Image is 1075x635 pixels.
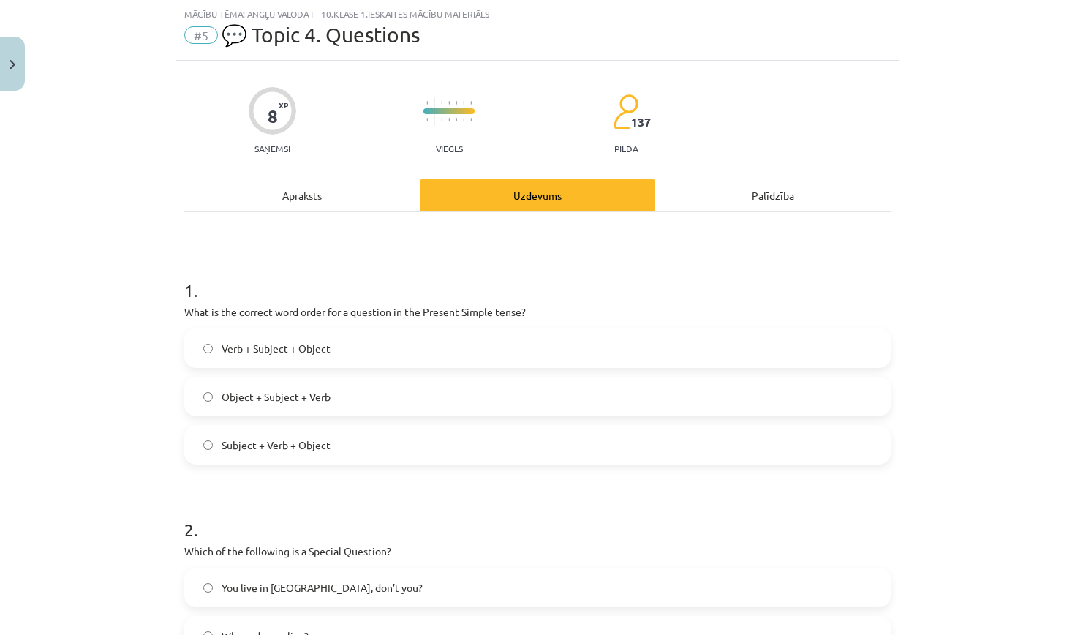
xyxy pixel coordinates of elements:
img: students-c634bb4e5e11cddfef0936a35e636f08e4e9abd3cc4e673bd6f9a4125e45ecb1.svg [613,94,638,130]
input: Subject + Verb + Object [203,440,213,450]
p: pilda [614,143,638,154]
span: #5 [184,26,218,44]
span: 137 [631,116,651,129]
p: Viegls [436,143,463,154]
img: icon-short-line-57e1e144782c952c97e751825c79c345078a6d821885a25fce030b3d8c18986b.svg [448,118,450,121]
div: 8 [268,106,278,127]
p: Which of the following is a Special Question? [184,544,891,559]
img: icon-short-line-57e1e144782c952c97e751825c79c345078a6d821885a25fce030b3d8c18986b.svg [456,118,457,121]
img: icon-long-line-d9ea69661e0d244f92f715978eff75569469978d946b2353a9bb055b3ed8787d.svg [434,97,435,126]
div: Palīdzība [655,179,891,211]
img: icon-short-line-57e1e144782c952c97e751825c79c345078a6d821885a25fce030b3d8c18986b.svg [463,101,464,105]
span: Verb + Subject + Object [222,341,331,356]
img: icon-short-line-57e1e144782c952c97e751825c79c345078a6d821885a25fce030b3d8c18986b.svg [426,118,428,121]
input: Object + Subject + Verb [203,392,213,402]
p: What is the correct word order for a question in the Present Simple tense? [184,304,891,320]
span: Subject + Verb + Object [222,437,331,453]
div: Uzdevums [420,179,655,211]
img: icon-short-line-57e1e144782c952c97e751825c79c345078a6d821885a25fce030b3d8c18986b.svg [463,118,464,121]
span: You live in [GEOGRAPHIC_DATA], don’t you? [222,580,423,595]
img: icon-short-line-57e1e144782c952c97e751825c79c345078a6d821885a25fce030b3d8c18986b.svg [441,101,442,105]
div: Apraksts [184,179,420,211]
img: icon-close-lesson-0947bae3869378f0d4975bcd49f059093ad1ed9edebbc8119c70593378902aed.svg [10,60,15,69]
img: icon-short-line-57e1e144782c952c97e751825c79c345078a6d821885a25fce030b3d8c18986b.svg [426,101,428,105]
p: Saņemsi [249,143,296,154]
img: icon-short-line-57e1e144782c952c97e751825c79c345078a6d821885a25fce030b3d8c18986b.svg [470,118,472,121]
span: Object + Subject + Verb [222,389,331,405]
h1: 1 . [184,255,891,300]
div: Mācību tēma: Angļu valoda i - 10.klase 1.ieskaites mācību materiāls [184,9,891,19]
img: icon-short-line-57e1e144782c952c97e751825c79c345078a6d821885a25fce030b3d8c18986b.svg [456,101,457,105]
input: Verb + Subject + Object [203,344,213,353]
h1: 2 . [184,494,891,539]
span: XP [279,101,288,109]
img: icon-short-line-57e1e144782c952c97e751825c79c345078a6d821885a25fce030b3d8c18986b.svg [470,101,472,105]
img: icon-short-line-57e1e144782c952c97e751825c79c345078a6d821885a25fce030b3d8c18986b.svg [441,118,442,121]
input: You live in [GEOGRAPHIC_DATA], don’t you? [203,583,213,593]
img: icon-short-line-57e1e144782c952c97e751825c79c345078a6d821885a25fce030b3d8c18986b.svg [448,101,450,105]
span: 💬 Topic 4. Questions [222,23,420,47]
